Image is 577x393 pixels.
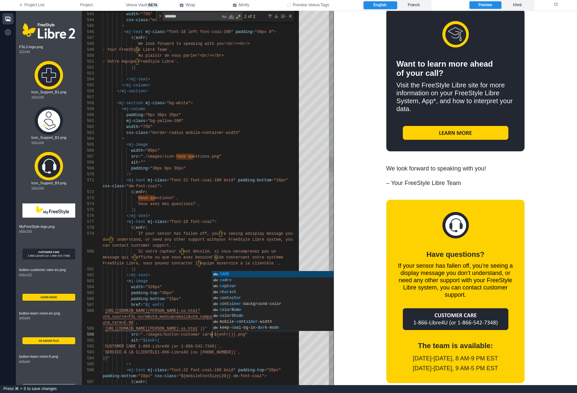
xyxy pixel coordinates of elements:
[131,303,141,307] span: href
[209,255,283,260] span: d’aide concernant votre système
[148,220,167,224] span: mj-class
[212,277,354,283] div: cadre
[148,131,150,135] span: =
[103,315,221,319] span: utm_source=FSL-ecrm&utm_medium=email&utm_campaign=
[228,13,235,20] div: Match Whole Word (⌥⌘W)
[82,142,94,148] div: 565
[82,106,94,112] div: 559
[212,295,354,301] div: contacter
[82,213,94,219] div: 576
[232,325,234,330] span: c
[243,12,266,20] div: 2 of 2
[131,291,157,295] span: padding-top
[82,284,94,290] div: 584
[131,285,143,289] span: width
[82,100,94,106] div: 558
[126,184,160,189] span: "dm-font-coal"
[222,290,224,294] span: h
[126,273,131,278] span: </
[63,70,181,102] div: Visit the FreeStyle Libre site for more information on your FreeStyle Libre System, App*, and how...
[131,214,147,218] span: mj-text
[131,166,147,171] span: padding
[224,290,229,294] span: ar
[105,309,178,313] span: [URL][DOMAIN_NAME][PERSON_NAME]
[148,77,150,82] span: >
[124,107,145,111] span: mj-column
[167,220,169,224] span: =
[82,278,94,284] div: 583
[147,2,159,8] span: beta
[178,326,198,331] span: -us.html
[103,243,174,248] span: can contact customer support.`
[103,237,217,242] span: don’t understand, or need any other support with
[117,101,119,106] span: <
[82,290,94,296] div: 585
[19,44,79,50] span: FSL2-logo.png
[82,118,94,124] div: 561
[229,296,232,300] span: a
[220,272,229,277] span: CARE
[145,226,148,230] span: (
[229,308,232,312] span: r
[69,115,175,129] img: LEARN MORE
[126,12,138,16] span: width
[235,13,242,20] div: Use Regular Expression (⌥⌘R)
[234,284,236,288] span: r
[136,231,247,236] span: `If your sensor has fallen off, you’re seeing a
[160,184,162,189] span: >
[234,325,260,330] span: oal-bg-in-d
[253,319,258,324] span: er
[293,2,329,8] span: Preview Veeva Tags
[220,302,222,306] span: c
[82,59,94,65] div: 551
[19,267,79,273] span: button-customer care-en.png
[255,30,274,34] span: "40px 0"
[239,314,241,318] span: d
[131,267,136,272] span: )}
[148,83,150,88] span: >
[82,272,94,278] div: 582
[169,178,236,183] span: "font-22 font-coal-100 bold"
[82,225,94,231] div: 578
[126,77,131,82] span: </
[252,30,255,34] span: =
[145,113,181,117] span: "0px 30px 20px"
[19,316,30,321] span: 640 x 84
[19,224,79,229] span: MyFreeStyle-logo.png
[82,130,94,136] div: 563
[82,302,94,308] div: 587
[126,131,148,135] span: css-class
[126,2,159,8] span: Veeva Vault
[278,261,281,266] span: ,
[232,308,234,312] span: N
[103,326,105,331] span: `
[501,1,533,9] label: Html
[124,30,126,34] span: <
[103,320,134,325] span: utm_term=E-06
[131,226,136,230] span: ${
[126,279,129,284] span: <
[150,166,186,171] span: "36px 0px 36px"
[288,14,293,19] div: Close (Escape)
[82,207,94,213] div: 575
[167,297,181,301] span: "15px"
[232,314,236,318] span: Sh
[212,319,354,325] div: mobile-container-width
[279,13,287,20] div: Find in Selection (⌥⌘L)
[103,309,105,313] span: `
[82,160,94,166] div: 568
[136,226,145,230] span: enFr
[103,59,176,64] span: – Votre équipe FreeStyle Libre`
[136,190,145,195] span: enFr
[224,278,227,283] span: d
[31,186,44,191] span: 160 x 160
[145,119,148,123] span: =
[31,180,66,186] span: Icon_Support_B3.png
[164,30,167,34] span: =
[141,125,152,129] span: "75%"
[229,302,232,306] span: a
[126,125,138,129] span: width
[122,89,145,94] span: mj-section
[136,42,250,46] span: `We look forward to speaking with you!<br/><br/>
